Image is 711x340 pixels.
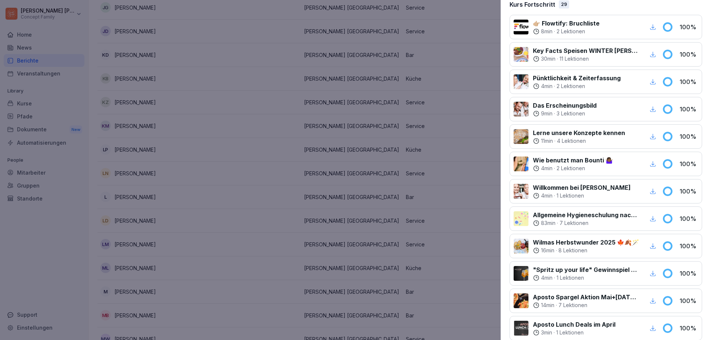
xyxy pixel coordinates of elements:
[557,274,584,282] p: 1 Lektionen
[556,329,584,336] p: 1 Lektionen
[557,137,586,145] p: 4 Lektionen
[680,296,698,305] p: 100 %
[533,19,600,28] p: 👉🏼 Flowtify: Bruchliste
[541,55,555,63] p: 30 min
[541,274,553,282] p: 4 min
[533,165,613,172] div: ·
[533,329,615,336] div: ·
[680,105,698,114] p: 100 %
[541,302,554,309] p: 14 min
[560,219,588,227] p: 7 Lektionen
[558,302,587,309] p: 7 Lektionen
[541,219,555,227] p: 83 min
[541,110,553,117] p: 9 min
[557,83,585,90] p: 2 Lektionen
[533,192,631,199] div: ·
[541,247,554,254] p: 16 min
[533,101,597,110] p: Das Erscheinungsbild
[533,46,639,55] p: Key Facts Speisen WINTER [PERSON_NAME] 🥗
[541,192,553,199] p: 4 min
[541,137,553,145] p: 11 min
[557,110,585,117] p: 3 Lektionen
[557,28,585,35] p: 2 Lektionen
[533,156,613,165] p: Wie benutzt man Bounti 🤷🏾‍♀️
[680,242,698,250] p: 100 %
[680,23,698,31] p: 100 %
[680,50,698,59] p: 100 %
[680,269,698,278] p: 100 %
[680,132,698,141] p: 100 %
[680,214,698,223] p: 100 %
[533,110,597,117] div: ·
[558,247,587,254] p: 8 Lektionen
[541,165,553,172] p: 4 min
[680,159,698,168] p: 100 %
[533,219,639,227] div: ·
[533,238,639,247] p: Wilmas Herbstwunder 2025 🍁🍂🪄
[533,302,639,309] div: ·
[533,293,639,302] p: Aposto Spargel Aktion Mai+[DATE] 🍽
[557,165,585,172] p: 2 Lektionen
[533,55,639,63] div: ·
[557,192,584,199] p: 1 Lektionen
[533,128,625,137] p: Lerne unsere Konzepte kennen
[541,28,553,35] p: 8 min
[680,77,698,86] p: 100 %
[533,274,639,282] div: ·
[533,74,621,83] p: Pünktlichkeit & Zeiterfassung
[533,28,600,35] div: ·
[559,0,569,9] div: 29
[541,329,552,336] p: 3 min
[680,324,698,333] p: 100 %
[680,187,698,196] p: 100 %
[560,55,589,63] p: 11 Lektionen
[533,137,625,145] div: ·
[533,183,631,192] p: Willkommen bei [PERSON_NAME]
[533,247,639,254] div: ·
[533,265,639,274] p: "Spritz up your life" Gewinnspiel 2025 🧡🍊
[533,83,621,90] div: ·
[533,320,615,329] p: Aposto Lunch Deals im April
[541,83,553,90] p: 4 min
[533,211,639,219] p: Allgemeine Hygieneschulung nach LMHV §4 & gemäß §43 IFSG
